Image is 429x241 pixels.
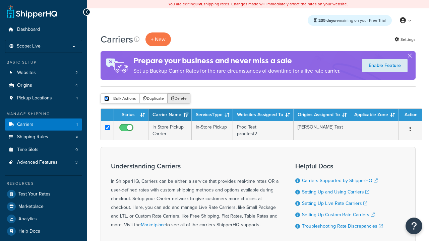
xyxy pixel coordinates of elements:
[7,5,57,18] a: ShipperHQ Home
[17,70,36,76] span: Websites
[18,229,40,234] span: Help Docs
[5,213,82,225] a: Analytics
[17,83,32,88] span: Origins
[167,93,190,103] button: Delete
[5,67,82,79] a: Websites 2
[75,147,78,153] span: 0
[5,225,82,237] a: Help Docs
[5,79,82,92] li: Origins
[76,122,78,128] span: 1
[148,109,192,121] th: Carrier Name: activate to sort column ascending
[192,121,233,140] td: In-Store Pickup
[5,188,82,200] a: Test Your Rates
[5,111,82,117] div: Manage Shipping
[114,109,148,121] th: Status: activate to sort column ascending
[5,60,82,65] div: Basic Setup
[17,44,41,49] span: Scope: Live
[294,109,350,121] th: Origins Assigned To: activate to sort column ascending
[318,17,335,23] strong: 235 days
[17,134,48,140] span: Shipping Rules
[101,51,133,80] img: ad-rules-rateshop-fe6ec290ccb7230408bd80ed9643f0289d75e0ffd9eb532fc0e269fcd187b520.png
[5,118,82,131] a: Carriers 1
[294,121,350,140] td: [PERSON_NAME] Test
[192,109,233,121] th: Service/Type: activate to sort column ascending
[141,221,166,228] a: Marketplace
[195,1,203,7] b: LIVE
[17,147,39,153] span: Time Slots
[139,93,168,103] button: Duplicate
[233,109,294,121] th: Websites Assigned To: activate to sort column ascending
[233,121,294,140] td: Prod Test prodtest2
[5,92,82,104] li: Pickup Locations
[399,109,422,121] th: Action
[5,144,82,156] li: Time Slots
[350,109,399,121] th: Applicable Zone: activate to sort column ascending
[5,118,82,131] li: Carriers
[17,27,40,32] span: Dashboard
[17,160,58,165] span: Advanced Features
[5,67,82,79] li: Websites
[18,216,37,222] span: Analytics
[5,23,82,36] a: Dashboard
[5,92,82,104] a: Pickup Locations 1
[5,79,82,92] a: Origins 4
[5,200,82,213] a: Marketplace
[101,93,140,103] button: Bulk Actions
[75,160,78,165] span: 3
[302,188,369,195] a: Setting Up and Using Carriers
[5,144,82,156] a: Time Slots 0
[302,200,367,207] a: Setting Up Live Rate Carriers
[17,122,34,128] span: Carriers
[302,177,378,184] a: Carriers Supported by ShipperHQ
[5,156,82,169] li: Advanced Features
[75,70,78,76] span: 2
[302,211,375,218] a: Setting Up Custom Rate Carriers
[5,181,82,186] div: Resources
[362,59,408,72] a: Enable Feature
[111,162,279,229] div: In ShipperHQ, Carriers can be either, a service that provides real-time rates OR a user-defined r...
[75,83,78,88] span: 4
[5,131,82,143] a: Shipping Rules
[295,162,383,170] h3: Helpful Docs
[76,95,78,101] span: 1
[406,218,422,234] button: Open Resource Center
[394,35,416,44] a: Settings
[133,55,341,66] h4: Prepare your business and never miss a sale
[302,223,383,230] a: Troubleshooting Rate Discrepancies
[148,121,192,140] td: In Store Pickup Carrier
[308,15,392,26] div: remaining on your Free Trial
[111,162,279,170] h3: Understanding Carriers
[145,32,171,46] button: + New
[5,156,82,169] a: Advanced Features 3
[101,33,133,46] h1: Carriers
[18,191,51,197] span: Test Your Rates
[17,95,52,101] span: Pickup Locations
[18,204,44,210] span: Marketplace
[133,66,341,76] p: Set up Backup Carrier Rates for the rare circumstances of downtime for a live rate carrier.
